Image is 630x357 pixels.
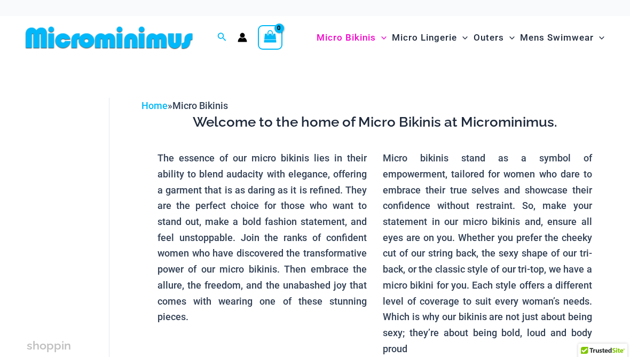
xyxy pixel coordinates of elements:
span: Mens Swimwear [520,24,594,51]
span: Menu Toggle [594,24,604,51]
a: Mens SwimwearMenu ToggleMenu Toggle [517,21,607,54]
a: Account icon link [238,33,247,42]
h3: Welcome to the home of Micro Bikinis at Microminimus. [149,113,600,131]
span: Menu Toggle [504,24,515,51]
a: Micro LingerieMenu ToggleMenu Toggle [389,21,470,54]
p: Micro bikinis stand as a symbol of empowerment, tailored for women who dare to embrace their true... [383,150,592,356]
nav: Site Navigation [312,20,609,56]
span: Menu Toggle [376,24,387,51]
iframe: TrustedSite Certified [27,89,123,303]
a: Home [141,100,168,111]
a: Micro BikinisMenu ToggleMenu Toggle [314,21,389,54]
span: Micro Bikinis [172,100,228,111]
img: MM SHOP LOGO FLAT [21,26,197,50]
p: The essence of our micro bikinis lies in their ability to blend audacity with elegance, offering ... [157,150,367,325]
span: » [141,100,228,111]
span: Micro Lingerie [392,24,457,51]
span: Menu Toggle [457,24,468,51]
span: Outers [474,24,504,51]
a: View Shopping Cart, empty [258,25,282,50]
a: Search icon link [217,31,227,44]
span: Micro Bikinis [317,24,376,51]
a: OutersMenu ToggleMenu Toggle [471,21,517,54]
